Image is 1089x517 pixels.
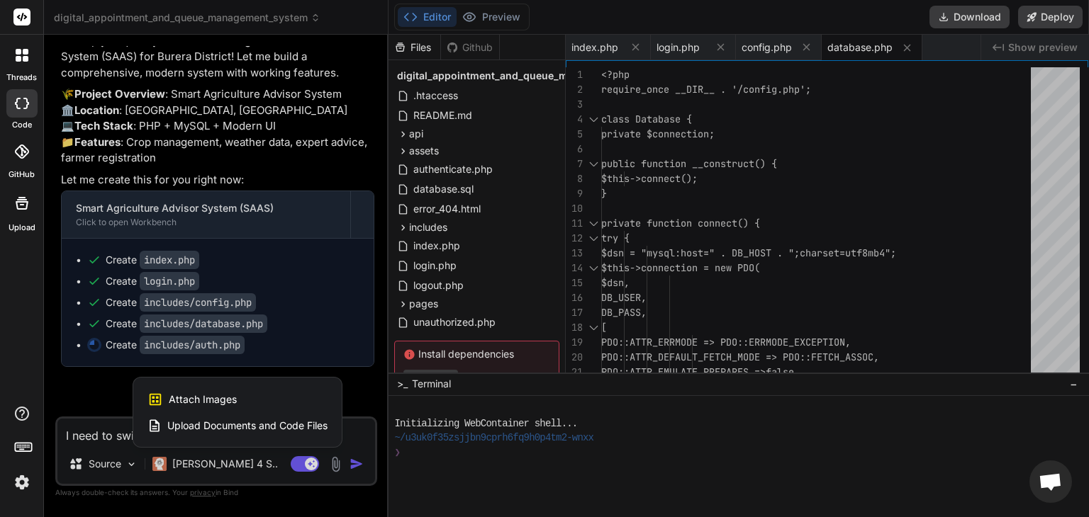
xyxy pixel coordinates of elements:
span: Upload Documents and Code Files [167,419,328,433]
label: threads [6,72,37,84]
img: settings [10,470,34,494]
span: Attach Images [169,392,237,407]
label: GitHub [9,169,35,181]
label: code [12,119,32,131]
label: Upload [9,222,35,234]
a: Open chat [1029,460,1072,503]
